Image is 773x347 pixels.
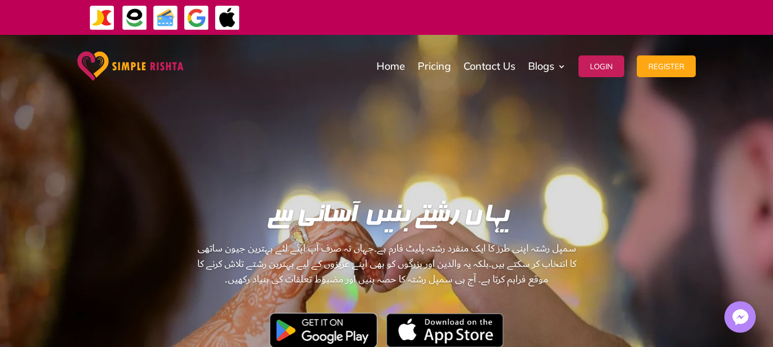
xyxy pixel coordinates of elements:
[578,55,624,77] button: Login
[122,5,148,31] img: EasyPaisa-icon
[637,55,696,77] button: Register
[89,5,115,31] img: JazzCash-icon
[195,204,578,235] h1: یہاں رشتے بنیں آسانی سے
[528,38,566,95] a: Blogs
[463,38,516,95] a: Contact Us
[578,38,624,95] a: Login
[153,5,179,31] img: Credit Cards
[418,38,451,95] a: Pricing
[215,5,240,31] img: ApplePay-icon
[184,5,209,31] img: GooglePay-icon
[729,306,752,329] img: Messenger
[376,38,405,95] a: Home
[637,38,696,95] a: Register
